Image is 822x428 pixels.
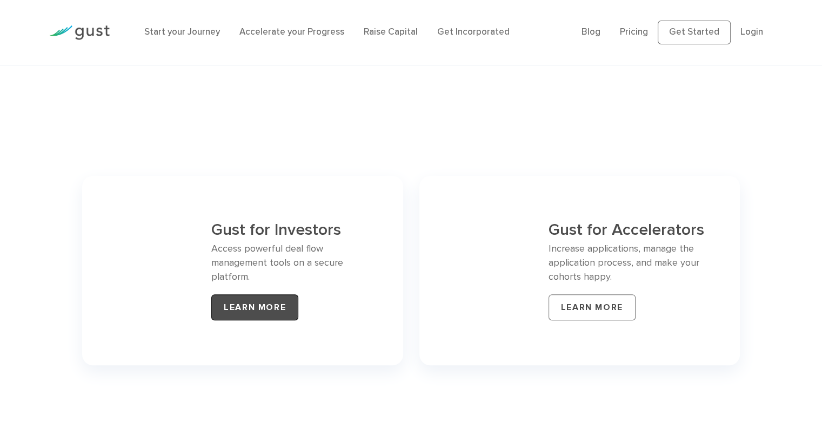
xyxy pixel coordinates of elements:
[211,221,377,239] h3: Gust for Investors
[211,294,298,320] a: LEARN MORE
[211,242,377,284] p: Access powerful deal flow management tools on a secure platform.
[740,27,763,37] a: Login
[582,27,600,37] a: Blog
[549,294,636,320] a: LEARN MORE
[658,21,731,44] a: Get Started
[549,221,714,239] h3: Gust for Accelerators
[49,25,110,40] img: Gust Logo
[239,27,344,37] a: Accelerate your Progress
[549,242,714,284] p: Increase applications, manage the application process, and make your cohorts happy.
[364,27,418,37] a: Raise Capital
[144,27,220,37] a: Start your Journey
[437,27,510,37] a: Get Incorporated
[620,27,648,37] a: Pricing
